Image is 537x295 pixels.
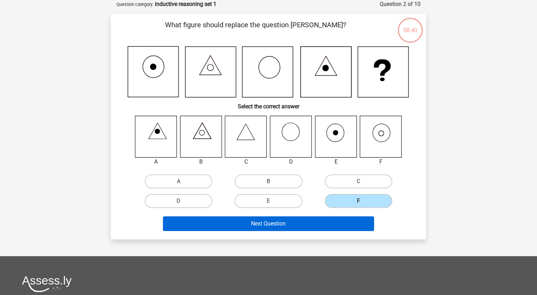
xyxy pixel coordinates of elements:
[22,276,72,292] img: Assessly logo
[265,158,317,166] div: D
[310,158,363,166] div: E
[130,158,182,166] div: A
[235,174,302,188] label: B
[325,174,392,188] label: C
[325,194,392,208] label: F
[355,158,407,166] div: F
[220,158,272,166] div: C
[163,216,374,231] button: Next Question
[116,2,153,7] small: Question category:
[175,158,228,166] div: B
[122,98,415,110] h6: Select the correct answer
[155,1,216,7] strong: inductive reasoning set 1
[397,17,423,35] div: 08:40
[145,174,212,188] label: A
[235,194,302,208] label: E
[145,194,212,208] label: D
[122,20,389,41] p: What figure should replace the question [PERSON_NAME]?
